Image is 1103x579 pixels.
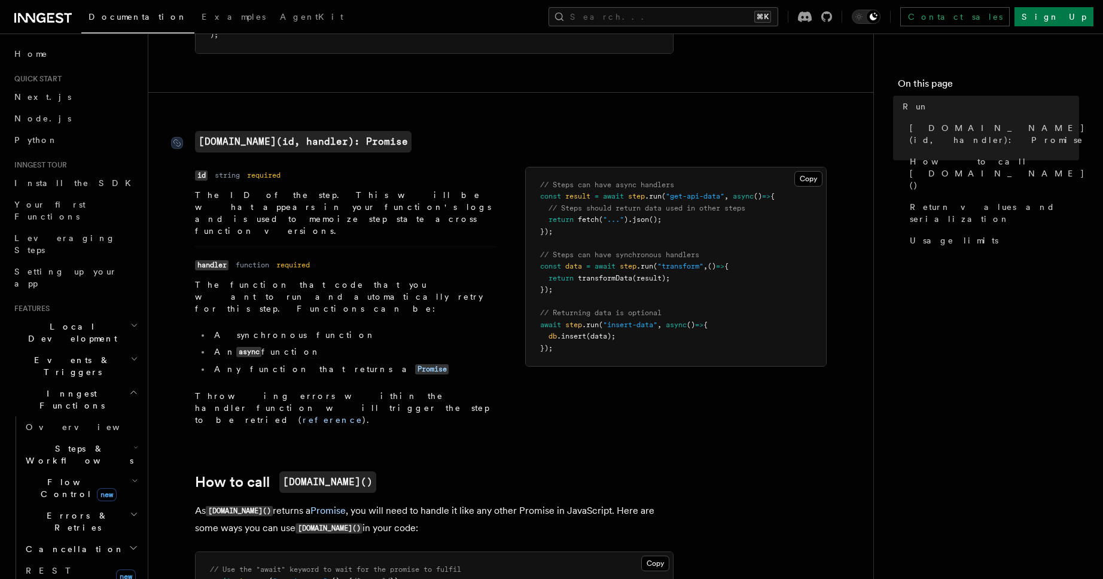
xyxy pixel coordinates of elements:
span: ( [599,321,603,329]
span: }); [540,227,553,236]
span: Local Development [10,321,130,345]
span: , [703,262,708,270]
a: Promise [310,505,346,516]
span: db [549,332,557,340]
span: result [565,192,590,200]
a: Documentation [81,4,194,33]
li: Any function that returns a [211,363,496,376]
span: const [540,192,561,200]
span: step [620,262,636,270]
span: data [565,262,582,270]
code: handler [195,260,228,270]
span: (); [649,215,662,224]
p: As returns a , you will need to handle it like any other Promise in JavaScript. Here are some way... [195,502,674,537]
li: An function [211,346,496,358]
p: The function that code that you want to run and automatically retry for this step. Functions can be: [195,279,496,315]
span: Inngest tour [10,160,67,170]
span: Flow Control [21,476,132,500]
span: Inngest Functions [10,388,129,412]
span: }); [540,285,553,294]
span: new [97,488,117,501]
span: Steps & Workflows [21,443,133,467]
span: = [586,262,590,270]
span: // Use the "await" keyword to wait for the promise to fulfil [210,565,461,574]
span: { [703,321,708,329]
span: await [540,321,561,329]
a: Node.js [10,108,141,129]
span: // Steps can have async handlers [540,181,674,189]
h4: On this page [898,77,1079,96]
span: step [565,321,582,329]
a: Promise [415,364,449,374]
span: // Steps should return data used in other steps [549,204,745,212]
span: Install the SDK [14,178,138,188]
span: Home [14,48,48,60]
span: , [724,192,729,200]
span: await [603,192,624,200]
span: .insert [557,332,586,340]
span: "insert-data" [603,321,657,329]
span: .run [645,192,662,200]
span: Features [10,304,50,313]
span: ) [624,215,628,224]
span: Examples [202,12,266,22]
button: Search...⌘K [549,7,778,26]
a: [DOMAIN_NAME](id, handler): Promise [195,131,412,153]
a: Home [10,43,141,65]
a: Python [10,129,141,151]
span: Events & Triggers [10,354,130,378]
span: transformData [578,274,632,282]
li: A synchronous function [211,329,496,341]
dd: required [276,260,310,270]
span: return [549,215,574,224]
a: Examples [194,4,273,32]
code: [DOMAIN_NAME]() [206,506,273,516]
a: Leveraging Steps [10,227,141,261]
a: Next.js [10,86,141,108]
span: Setting up your app [14,267,117,288]
span: Quick start [10,74,62,84]
span: = [595,192,599,200]
button: Toggle dark mode [852,10,880,24]
span: Return values and serialization [910,201,1079,225]
span: ( [653,262,657,270]
button: Cancellation [21,538,141,560]
span: (data); [586,332,616,340]
a: Overview [21,416,141,438]
span: const [540,262,561,270]
span: ( [662,192,666,200]
button: Flow Controlnew [21,471,141,505]
span: Python [14,135,58,145]
a: How to call [DOMAIN_NAME]() [905,151,1079,196]
span: "get-api-data" [666,192,724,200]
span: "..." [603,215,624,224]
dd: string [215,170,240,180]
a: Return values and serialization [905,196,1079,230]
span: Errors & Retries [21,510,130,534]
span: // Returning data is optional [540,309,662,317]
dd: function [236,260,269,270]
code: id [195,170,208,181]
span: // Steps can have synchronous handlers [540,251,699,259]
span: { [770,192,775,200]
span: }); [540,344,553,352]
a: AgentKit [273,4,351,32]
span: => [762,192,770,200]
span: () [754,192,762,200]
a: Contact sales [900,7,1010,26]
button: Copy [794,171,822,187]
span: ); [210,31,218,39]
span: , [657,321,662,329]
span: "transform" [657,262,703,270]
span: Cancellation [21,543,124,555]
code: [DOMAIN_NAME]() [295,523,362,534]
span: async [666,321,687,329]
span: ( [599,215,603,224]
kbd: ⌘K [754,11,771,23]
span: Next.js [14,92,71,102]
a: Usage limits [905,230,1079,251]
p: Throwing errors within the handler function will trigger the step to be retried ( ). [195,390,496,426]
span: step [628,192,645,200]
span: => [716,262,724,270]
